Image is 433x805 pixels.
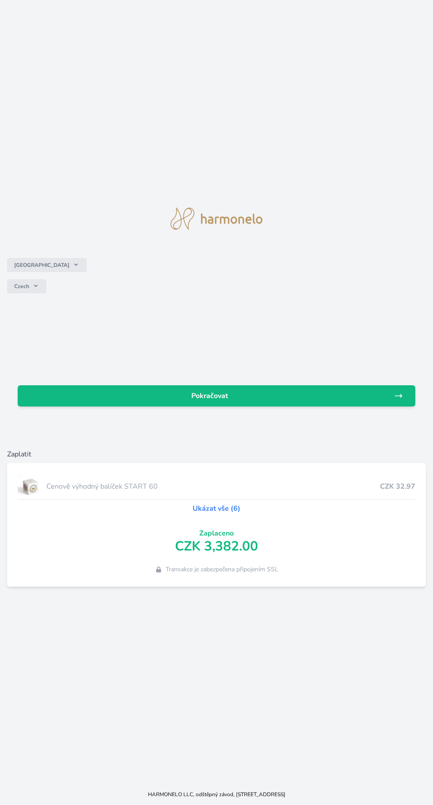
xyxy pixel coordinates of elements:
[166,565,278,574] span: Transakce je zabezpečena připojením SSL
[380,481,415,492] span: CZK 32.97
[14,262,69,269] span: [GEOGRAPHIC_DATA]
[18,385,415,406] a: Pokračovat
[193,503,240,514] a: Ukázat vše (6)
[18,475,43,497] img: start.jpg
[7,258,87,272] button: [GEOGRAPHIC_DATA]
[46,481,380,492] span: Cenově výhodný balíček START 60
[175,539,258,554] span: CZK 3,382.00
[7,449,426,459] h6: Zaplatit
[14,283,29,290] span: Czech
[7,279,46,293] button: Czech
[199,528,234,539] span: Zaplaceno
[171,208,262,230] img: logo.svg
[25,391,394,401] span: Pokračovat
